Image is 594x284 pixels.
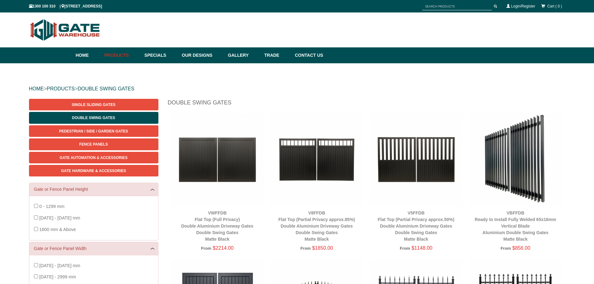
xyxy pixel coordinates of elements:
span: From [400,246,410,251]
div: > > [29,79,565,99]
span: From [500,246,511,251]
a: Fence Panels [29,138,158,150]
a: Trade [261,47,292,63]
img: Gate Warehouse [29,16,102,44]
a: DOUBLE SWING GATES [78,86,134,91]
a: Double Swing Gates [29,112,158,123]
a: Gate or Fence Panel Width [34,245,153,252]
a: Gate Automation & Accessories [29,152,158,163]
span: Cart ( 0 ) [547,4,562,8]
a: V5FFDBFlat Top (Partial Privacy approx.50%)Double Aluminium Driveway GatesDouble Swing GatesMatte... [378,210,455,242]
span: [DATE] - [DATE] mm [39,215,80,220]
span: Double Swing Gates [72,116,115,120]
span: 1600 mm & Above [39,227,76,232]
span: From [201,246,211,251]
a: VWFFDBFlat Top (Full Privacy)Double Aluminium Driveway GatesDouble Swing GatesMatte Black [181,210,253,242]
span: [DATE] - [DATE] mm [39,263,80,268]
span: Single Sliding Gates [72,103,115,107]
h1: Double Swing Gates [168,99,565,110]
a: Pedestrian / Side / Garden Gates [29,125,158,137]
a: Home [76,47,101,63]
span: $856.00 [512,245,530,251]
a: Single Sliding Gates [29,99,158,110]
a: Contact Us [292,47,323,63]
a: Login/Register [511,4,535,8]
img: VWFFDB - Flat Top (Full Privacy) - Double Aluminium Driveway Gates - Double Swing Gates - Matte B... [171,113,264,206]
a: Products [101,47,142,63]
a: Specials [141,47,179,63]
span: [DATE] - 2999 mm [39,274,76,279]
span: Gate Automation & Accessories [60,156,128,160]
span: Pedestrian / Side / Garden Gates [59,129,128,133]
input: SEARCH PRODUCTS [422,2,492,10]
a: HOME [29,86,44,91]
a: Gate Hardware & Accessories [29,165,158,176]
a: VBFFDBReady to Install Fully Welded 65x16mm Vertical BladeAluminium Double Swing GatesMatte Black [475,210,556,242]
a: PRODUCTS [47,86,75,91]
span: Gate Hardware & Accessories [61,169,126,173]
span: $1148.00 [412,245,432,251]
span: 0 - 1299 mm [39,204,65,209]
a: V8FFDBFlat Top (Partial Privacy approx.85%)Double Aluminium Driveway GatesDouble Swing GatesMatte... [278,210,355,242]
img: VBFFDB - Ready to Install Fully Welded 65x16mm Vertical Blade - Aluminium Double Swing Gates - Ma... [469,113,562,206]
span: Fence Panels [79,142,108,147]
a: Our Designs [179,47,225,63]
span: 1300 100 310 | [STREET_ADDRESS] [29,4,102,8]
img: V8FFDB - Flat Top (Partial Privacy approx.85%) - Double Aluminium Driveway Gates - Double Swing G... [270,113,363,206]
span: $2214.00 [213,245,234,251]
a: Gate or Fence Panel Height [34,186,153,193]
img: V5FFDB - Flat Top (Partial Privacy approx.50%) - Double Aluminium Driveway Gates - Double Swing G... [369,113,463,206]
span: From [300,246,311,251]
span: $1850.00 [312,245,333,251]
a: Gallery [225,47,261,63]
